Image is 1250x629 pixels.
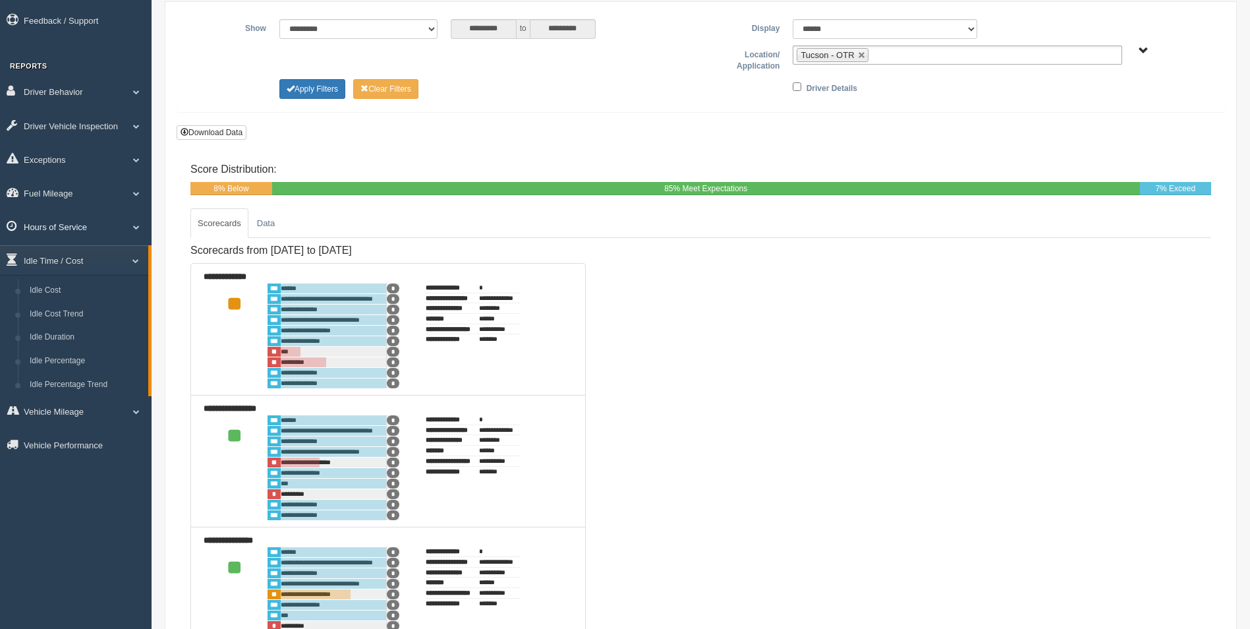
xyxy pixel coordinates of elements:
[701,45,787,73] label: Location/ Application
[664,184,747,193] span: 85% Meet Expectations
[209,184,254,206] span: 8% Below Expectations
[353,79,418,99] button: Change Filter Options
[700,19,786,35] label: Display
[187,19,273,35] label: Show
[24,349,148,373] a: Idle Percentage
[517,19,530,39] span: to
[24,303,148,326] a: Idle Cost Trend
[801,50,854,60] span: Tucson - OTR
[190,208,248,239] a: Scorecards
[24,279,148,303] a: Idle Cost
[24,373,148,397] a: Idle Percentage Trend
[24,326,148,349] a: Idle Duration
[250,208,282,239] a: Data
[279,79,345,99] button: Change Filter Options
[190,164,1211,175] h4: Score Distribution:
[1152,184,1198,206] span: 7% Exceed Expectations
[190,245,586,256] h4: Scorecards from [DATE] to [DATE]
[177,125,246,140] button: Download Data
[807,79,857,95] label: Driver Details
